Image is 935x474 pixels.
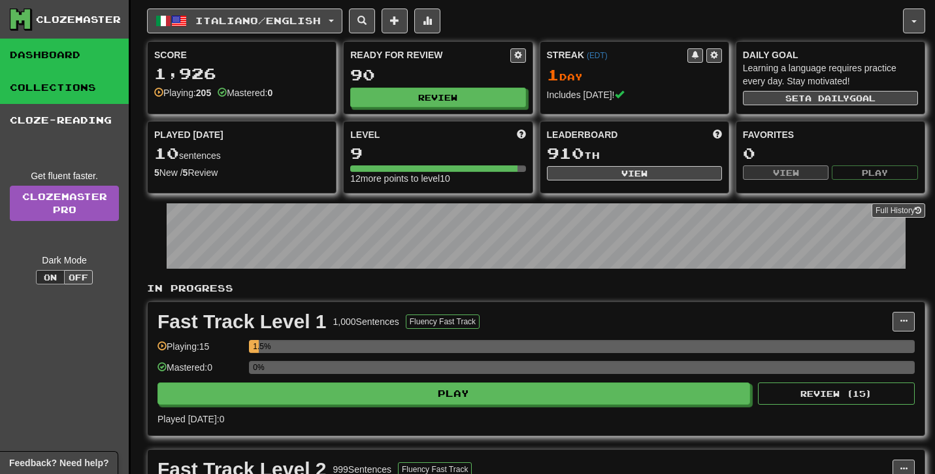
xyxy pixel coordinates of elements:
[743,165,829,180] button: View
[253,340,259,353] div: 1.5%
[157,361,242,382] div: Mastered: 0
[743,128,918,141] div: Favorites
[154,86,211,99] div: Playing:
[147,8,342,33] button: Italiano/English
[872,203,925,218] button: Full History
[10,169,119,182] div: Get fluent faster.
[805,93,849,103] span: a daily
[350,48,510,61] div: Ready for Review
[196,88,211,98] strong: 205
[547,48,687,61] div: Streak
[267,88,272,98] strong: 0
[406,314,480,329] button: Fluency Fast Track
[414,8,440,33] button: More stats
[350,145,525,161] div: 9
[64,270,93,284] button: Off
[758,382,915,405] button: Review (15)
[333,315,399,328] div: 1,000 Sentences
[10,186,119,221] a: ClozemasterPro
[218,86,272,99] div: Mastered:
[517,128,526,141] span: Score more points to level up
[9,456,108,469] span: Open feedback widget
[350,88,525,107] button: Review
[36,270,65,284] button: On
[10,254,119,267] div: Dark Mode
[154,144,179,162] span: 10
[157,414,224,424] span: Played [DATE]: 0
[350,172,525,185] div: 12 more points to level 10
[547,128,618,141] span: Leaderboard
[154,166,329,179] div: New / Review
[154,48,329,61] div: Score
[157,340,242,362] div: Playing: 15
[547,145,722,162] div: th
[547,166,722,180] button: View
[154,167,159,178] strong: 5
[157,382,750,405] button: Play
[547,144,584,162] span: 910
[36,13,121,26] div: Clozemaster
[183,167,188,178] strong: 5
[147,282,925,295] p: In Progress
[743,91,918,105] button: Seta dailygoal
[547,88,722,101] div: Includes [DATE]!
[349,8,375,33] button: Search sentences
[382,8,408,33] button: Add sentence to collection
[832,165,918,180] button: Play
[350,128,380,141] span: Level
[195,15,321,26] span: Italiano / English
[154,128,223,141] span: Played [DATE]
[713,128,722,141] span: This week in points, UTC
[587,51,608,60] a: (EDT)
[743,145,918,161] div: 0
[547,67,722,84] div: Day
[350,67,525,83] div: 90
[743,48,918,61] div: Daily Goal
[743,61,918,88] div: Learning a language requires practice every day. Stay motivated!
[547,65,559,84] span: 1
[154,145,329,162] div: sentences
[154,65,329,82] div: 1,926
[157,312,327,331] div: Fast Track Level 1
